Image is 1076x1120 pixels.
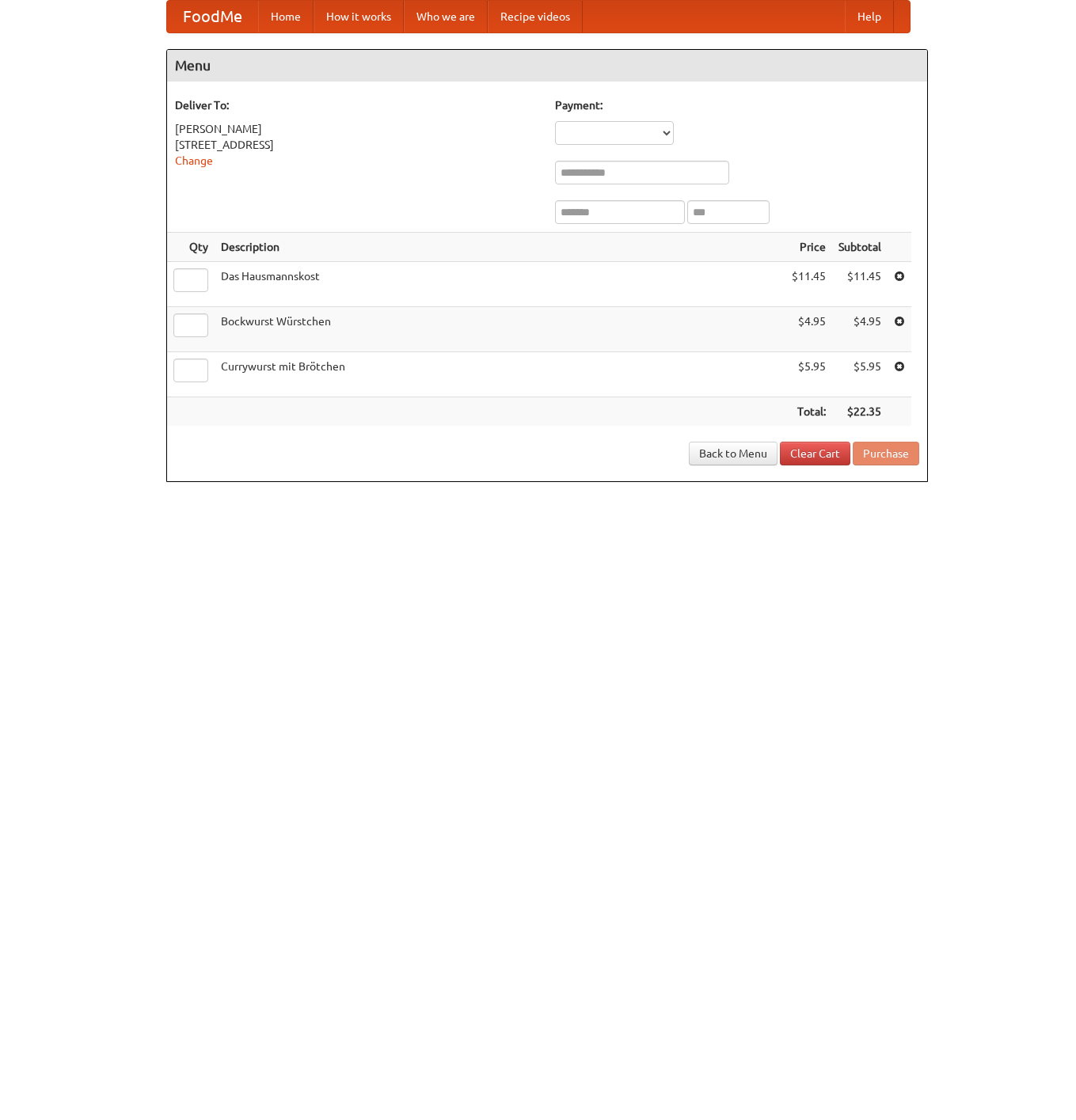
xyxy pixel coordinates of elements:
[175,97,539,113] h5: Deliver To:
[832,397,888,427] th: $22.35
[404,1,488,32] a: Who we are
[832,262,888,307] td: $11.45
[258,1,314,32] a: Home
[832,352,888,397] td: $5.95
[780,442,850,465] a: Clear Cart
[215,307,785,352] td: Bockwurst Würstchen
[845,1,894,32] a: Help
[167,1,258,32] a: FoodMe
[215,352,785,397] td: Currywurst mit Brötchen
[314,1,404,32] a: How it works
[175,137,539,153] div: [STREET_ADDRESS]
[167,50,927,82] h4: Menu
[832,307,888,352] td: $4.95
[175,121,539,137] div: [PERSON_NAME]
[215,233,785,262] th: Description
[785,262,832,307] td: $11.45
[167,233,215,262] th: Qty
[785,352,832,397] td: $5.95
[215,262,785,307] td: Das Hausmannskost
[689,442,778,465] a: Back to Menu
[555,97,919,113] h5: Payment:
[488,1,583,32] a: Recipe videos
[853,442,919,465] button: Purchase
[785,307,832,352] td: $4.95
[832,233,888,262] th: Subtotal
[175,154,213,167] a: Change
[785,397,832,427] th: Total:
[785,233,832,262] th: Price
